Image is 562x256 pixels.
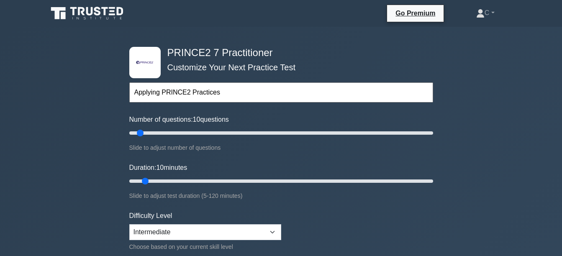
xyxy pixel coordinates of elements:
span: 10 [156,164,164,171]
div: Slide to adjust number of questions [129,143,433,153]
h4: PRINCE2 7 Practitioner [164,47,392,59]
label: Duration: minutes [129,163,187,173]
a: Go Premium [390,8,440,18]
a: C [456,5,515,21]
input: Start typing to filter on topic or concept... [129,82,433,102]
span: 10 [193,116,200,123]
label: Number of questions: questions [129,115,229,125]
div: Choose based on your current skill level [129,242,281,252]
label: Difficulty Level [129,211,172,221]
div: Slide to adjust test duration (5-120 minutes) [129,191,433,201]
